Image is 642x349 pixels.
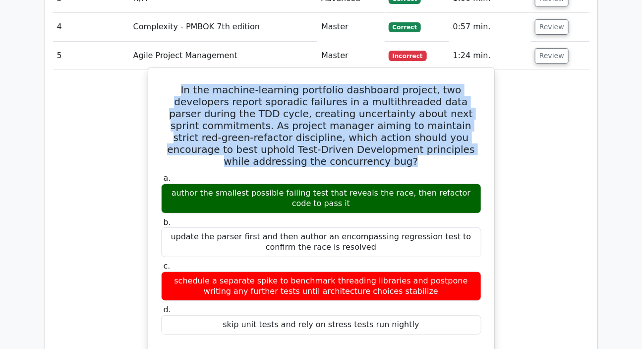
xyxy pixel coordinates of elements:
[129,42,317,70] td: Agile Project Management
[53,13,129,41] td: 4
[161,272,481,301] div: schedule a separate spike to benchmark threading libraries and postpone writing any further tests...
[161,227,481,257] div: update the parser first and then author an encompassing regression test to confirm the race is re...
[449,13,531,41] td: 0:57 min.
[317,42,385,70] td: Master
[161,184,481,213] div: author the smallest possible failing test that reveals the race, then refactor code to pass it
[389,51,427,61] span: Incorrect
[160,84,482,167] h5: In the machine-learning portfolio dashboard project, two developers report sporadic failures in a...
[164,173,171,183] span: a.
[389,22,421,32] span: Correct
[53,42,129,70] td: 5
[161,315,481,335] div: skip unit tests and rely on stress tests run nightly
[164,261,171,271] span: c.
[164,305,171,314] span: d.
[317,13,385,41] td: Master
[449,42,531,70] td: 1:24 min.
[535,48,569,64] button: Review
[164,217,171,227] span: b.
[535,19,569,35] button: Review
[129,13,317,41] td: Complexity - PMBOK 7th edition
